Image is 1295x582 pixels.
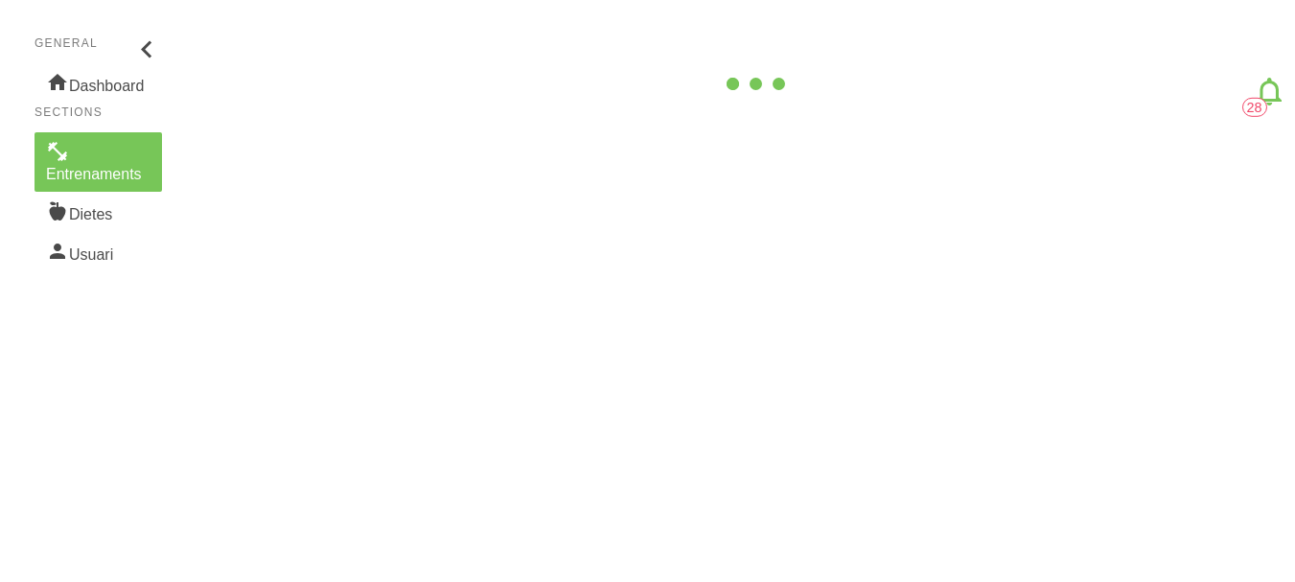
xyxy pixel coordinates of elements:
p: Sections [35,104,162,121]
p: General [35,35,162,52]
a: Entrenaments [35,132,162,192]
a: Dietes [35,192,162,232]
a: Dashboard [35,63,162,104]
a: Usuari [35,232,162,272]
